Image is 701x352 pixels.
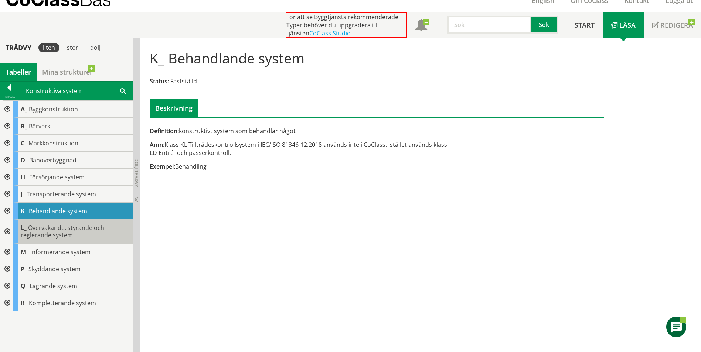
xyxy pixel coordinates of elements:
[29,299,96,307] span: Kompletterande system
[21,224,27,232] span: L_
[619,21,636,30] span: Läsa
[644,12,701,38] a: Redigera
[27,190,96,198] span: Transporterande system
[150,162,449,170] div: Behandling
[29,207,87,215] span: Behandlande system
[29,122,50,130] span: Bärverk
[62,43,83,52] div: stor
[575,21,595,30] span: Start
[21,139,27,147] span: C_
[19,82,133,100] div: Konstruktiva system
[30,248,91,256] span: Informerande system
[150,127,449,135] div: konstruktivt system som behandlar något
[309,29,351,37] a: CoClass Studio
[21,299,27,307] span: R_
[21,282,28,290] span: Q_
[603,12,644,38] a: Läsa
[29,156,76,164] span: Banöverbyggnad
[21,156,28,164] span: D_
[38,43,59,52] div: liten
[21,248,29,256] span: M_
[21,190,25,198] span: J_
[1,44,35,52] div: Trädvy
[21,173,28,181] span: H_
[531,16,558,34] button: Sök
[447,16,531,34] input: Sök
[150,50,304,66] h1: K_ Behandlande system
[133,158,140,187] span: Dölj trädvy
[150,162,175,170] span: Exempel:
[28,265,81,273] span: Skyddande system
[0,94,19,100] div: Tillbaka
[660,21,693,30] span: Redigera
[30,282,77,290] span: Lagrande system
[566,12,603,38] a: Start
[150,141,449,157] div: Klass KL Tillträdeskontrollsystem i IEC/ISO 81346-12:2018 används inte i CoClass. Istället använd...
[21,265,27,273] span: P_
[21,122,27,130] span: B_
[150,99,198,117] div: Beskrivning
[150,141,164,149] span: Anm:
[86,43,105,52] div: dölj
[286,12,407,38] div: För att se Byggtjänsts rekommenderade Typer behöver du uppgradera till tjänsten
[415,20,427,32] span: Notifikationer
[21,224,104,239] span: Övervakande, styrande och reglerande system
[120,87,126,94] span: Sök i tabellen
[150,127,179,135] span: Definition:
[29,105,78,113] span: Byggkonstruktion
[21,207,27,215] span: K_
[150,77,169,85] span: Status:
[21,105,27,113] span: A_
[29,173,85,181] span: Försörjande system
[170,77,197,85] span: Fastställd
[28,139,78,147] span: Markkonstruktion
[37,63,98,81] a: Mina strukturer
